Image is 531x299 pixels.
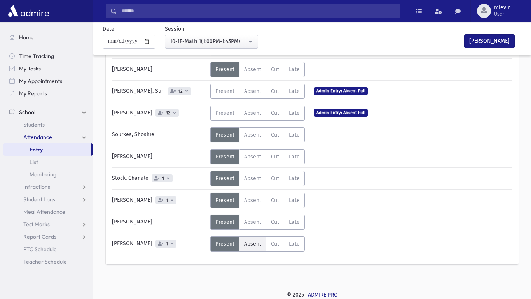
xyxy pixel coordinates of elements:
span: Time Tracking [19,53,54,60]
span: Monitoring [30,171,56,178]
span: Infractions [23,183,50,190]
span: Absent [244,197,261,204]
span: Absent [244,175,261,182]
label: Session [165,25,184,33]
span: Absent [244,88,261,95]
span: Late [289,153,300,160]
div: AttTypes [210,62,305,77]
span: Student Logs [23,196,55,203]
span: Cut [271,197,279,204]
a: List [3,156,93,168]
img: AdmirePro [6,3,51,19]
span: 12 [164,111,172,116]
a: Attendance [3,131,93,143]
div: [PERSON_NAME] [108,236,210,252]
span: Late [289,88,300,95]
a: Infractions [3,181,93,193]
span: PTC Schedule [23,246,57,253]
span: School [19,109,35,116]
button: 10-1E-Math 1(1:00PM-1:45PM) [165,35,258,49]
div: AttTypes [210,106,305,121]
div: AttTypes [210,171,305,186]
span: Present [215,219,234,225]
span: Cut [271,175,279,182]
span: Present [215,153,234,160]
span: Cut [271,110,279,116]
span: Late [289,110,300,116]
span: Absent [244,66,261,73]
input: Search [117,4,400,18]
a: My Appointments [3,75,93,87]
span: Cut [271,219,279,225]
span: Meal Attendance [23,208,65,215]
div: AttTypes [210,236,305,252]
span: Late [289,175,300,182]
span: Late [289,241,300,247]
div: AttTypes [210,193,305,208]
div: AttTypes [210,127,305,142]
span: Test Marks [23,221,50,228]
span: Present [215,110,234,116]
div: AttTypes [210,84,305,99]
a: Test Marks [3,218,93,230]
div: [PERSON_NAME], Suri [108,84,210,99]
span: Late [289,197,300,204]
a: Student Logs [3,193,93,206]
span: My Appointments [19,77,62,84]
a: Monitoring [3,168,93,181]
div: [PERSON_NAME] [108,149,210,164]
span: Cut [271,66,279,73]
span: mlevin [494,5,511,11]
span: Present [215,175,234,182]
span: Report Cards [23,233,56,240]
a: Meal Attendance [3,206,93,218]
span: Late [289,66,300,73]
a: My Reports [3,87,93,100]
span: Students [23,121,45,128]
span: Cut [271,132,279,138]
span: User [494,11,511,17]
span: 1 [164,241,169,246]
span: Admin Entry: Absent Full [314,87,368,95]
a: School [3,106,93,118]
a: Students [3,118,93,131]
div: [PERSON_NAME] [108,106,210,121]
span: 1 [161,176,166,181]
span: Absent [244,132,261,138]
a: Report Cards [3,230,93,243]
span: Teacher Schedule [23,258,67,265]
span: Present [215,132,234,138]
span: My Reports [19,90,47,97]
span: Present [215,66,234,73]
a: Home [3,31,93,44]
div: Stock, Chanale [108,171,210,186]
span: Entry [30,146,43,153]
span: Present [215,241,234,247]
div: 10-1E-Math 1(1:00PM-1:45PM) [170,37,247,46]
span: Cut [271,153,279,160]
span: Absent [244,110,261,116]
span: Absent [244,153,261,160]
div: AttTypes [210,215,305,230]
span: Home [19,34,34,41]
div: Sourkes, Shoshie [108,127,210,142]
a: PTC Schedule [3,243,93,255]
span: Cut [271,241,279,247]
div: [PERSON_NAME] [108,193,210,208]
span: Late [289,132,300,138]
div: AttTypes [210,149,305,164]
div: [PERSON_NAME] [108,62,210,77]
span: List [30,158,38,165]
a: Teacher Schedule [3,255,93,268]
span: Attendance [23,134,52,141]
a: My Tasks [3,62,93,75]
span: Present [215,88,234,95]
span: Absent [244,219,261,225]
span: Present [215,197,234,204]
a: Time Tracking [3,50,93,62]
span: Late [289,219,300,225]
span: Cut [271,88,279,95]
label: Date [103,25,114,33]
span: Absent [244,241,261,247]
a: Entry [3,143,91,156]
